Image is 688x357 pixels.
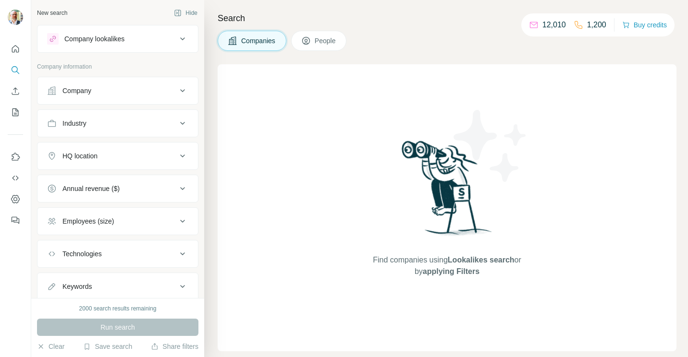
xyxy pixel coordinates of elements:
[83,342,132,351] button: Save search
[79,304,157,313] div: 2000 search results remaining
[8,61,23,79] button: Search
[37,112,198,135] button: Industry
[37,9,67,17] div: New search
[587,19,606,31] p: 1,200
[62,86,91,95] div: Company
[8,40,23,58] button: Quick start
[447,103,534,189] img: Surfe Illustration - Stars
[542,19,566,31] p: 12,010
[37,27,198,50] button: Company lookalikes
[8,83,23,100] button: Enrich CSV
[151,342,198,351] button: Share filters
[423,267,479,275] span: applying Filters
[37,342,64,351] button: Clear
[8,212,23,229] button: Feedback
[8,10,23,25] img: Avatar
[37,177,198,200] button: Annual revenue ($)
[241,36,276,46] span: Companies
[62,184,120,193] div: Annual revenue ($)
[8,148,23,166] button: Use Surfe on LinkedIn
[37,275,198,298] button: Keywords
[37,79,198,102] button: Company
[62,119,86,128] div: Industry
[448,256,515,264] span: Lookalikes search
[397,138,497,245] img: Surfe Illustration - Woman searching with binoculars
[8,190,23,208] button: Dashboard
[8,169,23,187] button: Use Surfe API
[62,249,102,259] div: Technologies
[64,34,124,44] div: Company lookalikes
[37,144,198,167] button: HQ location
[37,62,198,71] p: Company information
[62,216,114,226] div: Employees (size)
[370,254,524,277] span: Find companies using or by
[37,210,198,233] button: Employees (size)
[167,6,204,20] button: Hide
[622,18,667,32] button: Buy credits
[37,242,198,265] button: Technologies
[315,36,337,46] span: People
[62,282,92,291] div: Keywords
[62,151,98,161] div: HQ location
[218,12,676,25] h4: Search
[8,104,23,121] button: My lists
